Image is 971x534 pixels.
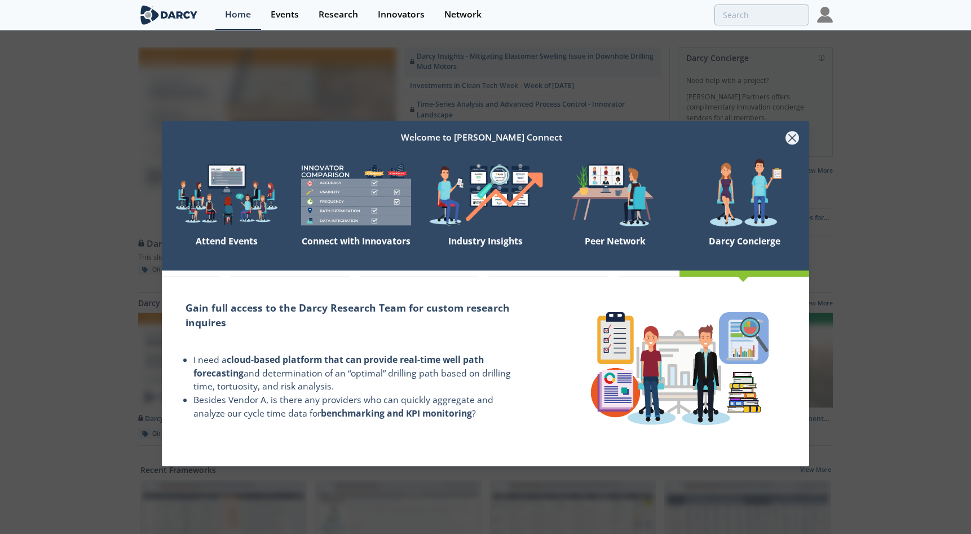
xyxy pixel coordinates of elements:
[271,10,299,19] div: Events
[550,158,680,231] img: welcome-attend-b816887fc24c32c29d1763c6e0ddb6e6.png
[162,231,292,270] div: Attend Events
[193,353,484,379] strong: cloud-based platform that can provide real-time well path forecasting
[582,304,776,433] img: concierge-details-e70ed233a7353f2f363bd34cf2359179.png
[193,353,527,393] li: I need a and determination of an “optimal” drilling path based on drilling time, tortuosity, and ...
[186,300,527,330] h2: Gain full access to the Darcy Research Team for custom research inquires
[444,10,482,19] div: Network
[292,158,421,231] img: welcome-compare-1b687586299da8f117b7ac84fd957760.png
[162,158,292,231] img: welcome-explore-560578ff38cea7c86bcfe544b5e45342.png
[550,231,680,270] div: Peer Network
[292,231,421,270] div: Connect with Innovators
[225,10,251,19] div: Home
[178,127,785,148] div: Welcome to [PERSON_NAME] Connect
[679,158,809,231] img: welcome-concierge-wide-20dccca83e9cbdbb601deee24fb8df72.png
[138,5,200,25] img: logo-wide.svg
[321,407,472,419] strong: benchmarking and KPI monitoring
[714,5,809,25] input: Advanced Search
[679,231,809,270] div: Darcy Concierge
[421,158,550,231] img: welcome-find-a12191a34a96034fcac36f4ff4d37733.png
[421,231,550,270] div: Industry Insights
[817,7,833,23] img: Profile
[193,393,527,420] li: Besides Vendor A, is there any providers who can quickly aggregate and analyze our cycle time dat...
[319,10,358,19] div: Research
[378,10,425,19] div: Innovators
